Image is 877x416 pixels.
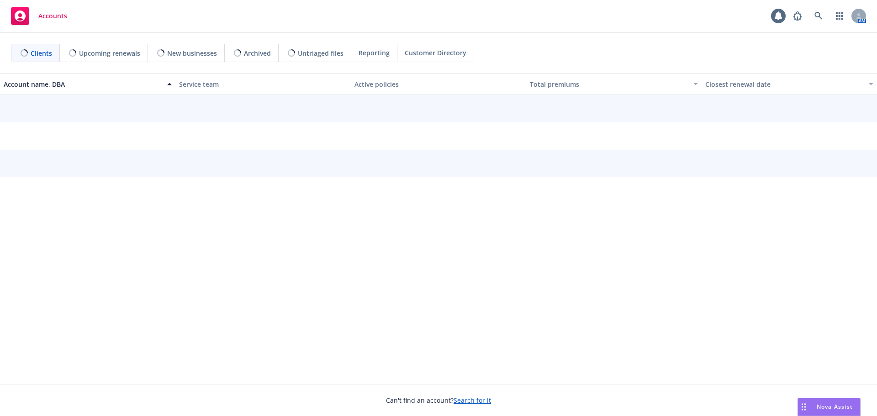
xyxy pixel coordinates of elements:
span: Untriaged files [298,48,343,58]
span: Upcoming renewals [79,48,140,58]
button: Active policies [351,73,526,95]
div: Closest renewal date [705,79,863,89]
button: Total premiums [526,73,702,95]
span: Customer Directory [405,48,466,58]
span: Archived [244,48,271,58]
span: Accounts [38,12,67,20]
div: Total premiums [530,79,688,89]
button: Service team [175,73,351,95]
button: Closest renewal date [702,73,877,95]
a: Switch app [830,7,849,25]
a: Search [809,7,828,25]
span: Reporting [359,48,390,58]
button: Nova Assist [798,398,861,416]
a: Accounts [7,3,71,29]
div: Drag to move [798,398,809,416]
span: New businesses [167,48,217,58]
span: Can't find an account? [386,395,491,405]
div: Service team [179,79,347,89]
a: Search for it [454,396,491,405]
span: Clients [31,48,52,58]
a: Report a Bug [788,7,807,25]
span: Nova Assist [817,403,853,411]
div: Active policies [354,79,523,89]
div: Account name, DBA [4,79,162,89]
